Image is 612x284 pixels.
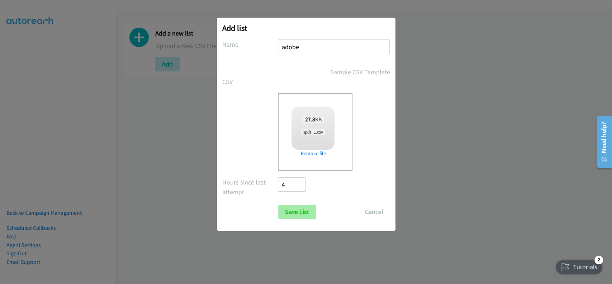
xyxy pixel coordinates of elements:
[330,67,390,77] a: Sample CSV Template
[278,205,316,219] input: Save List
[222,177,278,197] label: Hours since last attempt
[305,116,315,123] strong: 27.8
[301,129,325,135] span: split_1.csv
[291,150,335,157] a: Remove file
[592,113,612,171] iframe: Resource Center
[222,23,390,33] h2: Add list
[222,77,278,87] label: CSV
[222,39,278,49] label: Name
[358,205,390,219] button: Cancel
[303,116,324,123] span: KB
[551,253,607,279] iframe: Checklist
